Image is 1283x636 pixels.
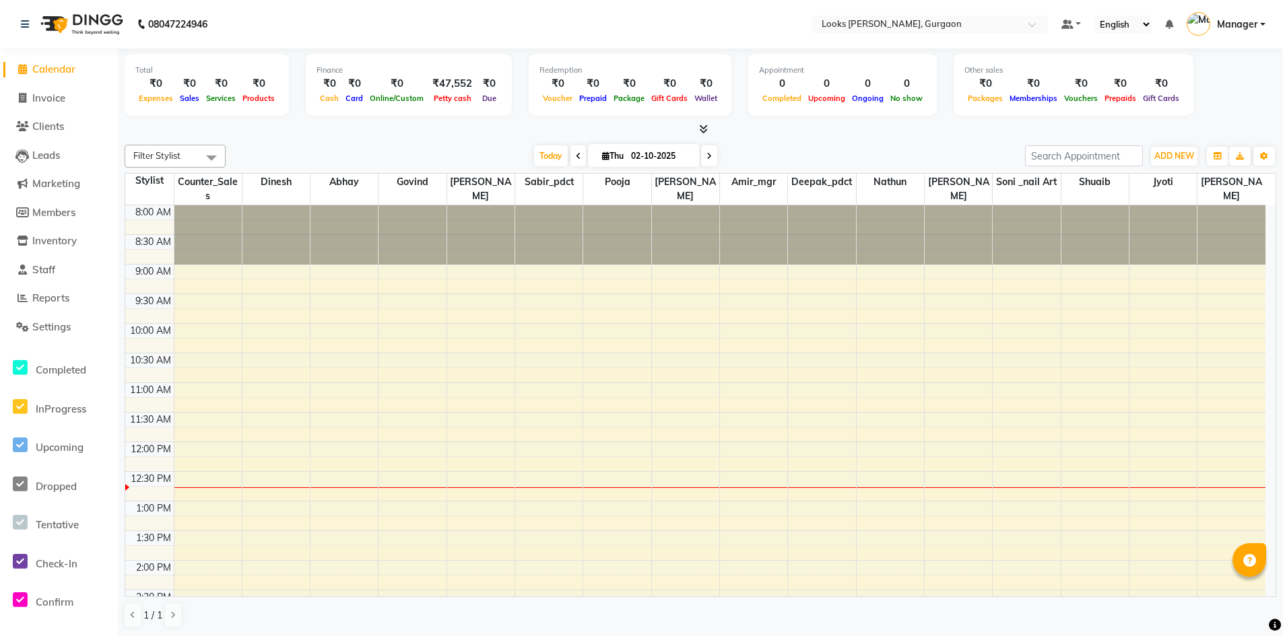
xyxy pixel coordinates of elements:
div: Stylist [125,174,174,188]
span: Shuaib [1061,174,1129,190]
div: ₹0 [964,76,1006,92]
div: 8:00 AM [133,205,174,219]
div: ₹0 [1140,76,1183,92]
div: Finance [317,65,501,76]
div: 2:30 PM [133,590,174,604]
span: Card [342,94,366,103]
span: ADD NEW [1154,151,1194,161]
div: Total [135,65,278,76]
span: pooja [583,174,651,190]
span: Members [32,206,75,219]
span: Staff [32,263,55,276]
div: 1:30 PM [133,531,174,545]
span: Deepak_pdct [788,174,855,190]
div: ₹0 [478,76,501,92]
span: Package [610,94,648,103]
span: Tentative [36,518,79,531]
span: Services [203,94,239,103]
span: Sales [176,94,203,103]
div: ₹0 [1061,76,1101,92]
a: Calendar [3,62,114,77]
div: ₹47,552 [427,76,478,92]
div: 0 [805,76,849,92]
div: 12:00 PM [128,442,174,456]
span: Packages [964,94,1006,103]
a: Inventory [3,234,114,249]
span: [PERSON_NAME] [1197,174,1265,205]
span: Reports [32,291,69,304]
span: Thu [599,151,627,161]
span: Jyoti [1129,174,1197,190]
span: Voucher [539,94,576,103]
span: Inventory [32,234,77,247]
span: [PERSON_NAME] [925,174,992,205]
span: Online/Custom [366,94,427,103]
span: Check-In [36,557,77,570]
span: Completed [759,94,805,103]
span: Petty cash [430,94,475,103]
div: 0 [759,76,805,92]
a: Staff [3,262,114,278]
div: ₹0 [576,76,610,92]
div: 10:00 AM [127,324,174,338]
div: ₹0 [648,76,691,92]
span: Dropped [36,480,77,493]
span: Confirm [36,596,73,608]
div: ₹0 [366,76,427,92]
span: No show [887,94,926,103]
div: ₹0 [135,76,176,92]
span: Memberships [1006,94,1061,103]
div: Appointment [759,65,926,76]
span: Today [534,145,568,166]
span: abhay [310,174,378,190]
span: Gift Cards [648,94,691,103]
div: ₹0 [203,76,239,92]
input: Search Appointment [1025,145,1143,166]
input: 2025-10-02 [627,146,694,166]
a: Reports [3,291,114,306]
span: Vouchers [1061,94,1101,103]
div: ₹0 [176,76,203,92]
div: 12:30 PM [128,472,174,486]
span: Soni _nail art [993,174,1060,190]
img: logo [34,5,127,43]
div: ₹0 [610,76,648,92]
div: Redemption [539,65,721,76]
div: 9:30 AM [133,294,174,308]
div: ₹0 [539,76,576,92]
div: ₹0 [1101,76,1140,92]
div: Other sales [964,65,1183,76]
a: Clients [3,119,114,135]
span: InProgress [36,402,86,415]
span: sabir_pdct [515,174,583,190]
span: Counter_Sales [174,174,242,205]
span: govind [379,174,446,190]
span: dinesh [242,174,310,190]
span: Clients [32,120,64,133]
a: Settings [3,320,114,335]
div: 2:00 PM [133,561,174,575]
span: Ongoing [849,94,887,103]
div: 11:00 AM [127,383,174,397]
span: [PERSON_NAME] [652,174,719,205]
span: Products [239,94,278,103]
span: Marketing [32,177,80,190]
div: ₹0 [342,76,366,92]
span: Wallet [691,94,721,103]
div: 0 [849,76,887,92]
div: ₹0 [691,76,721,92]
span: Amir_mgr [720,174,787,190]
div: ₹0 [1006,76,1061,92]
div: 0 [887,76,926,92]
img: Manager [1187,12,1210,36]
a: Marketing [3,176,114,192]
div: ₹0 [239,76,278,92]
span: Settings [32,320,71,333]
a: Invoice [3,91,114,106]
button: ADD NEW [1151,147,1197,166]
div: 9:00 AM [133,264,174,279]
span: Manager [1217,17,1257,32]
b: 08047224946 [148,5,207,43]
a: Leads [3,148,114,164]
span: Completed [36,363,86,376]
